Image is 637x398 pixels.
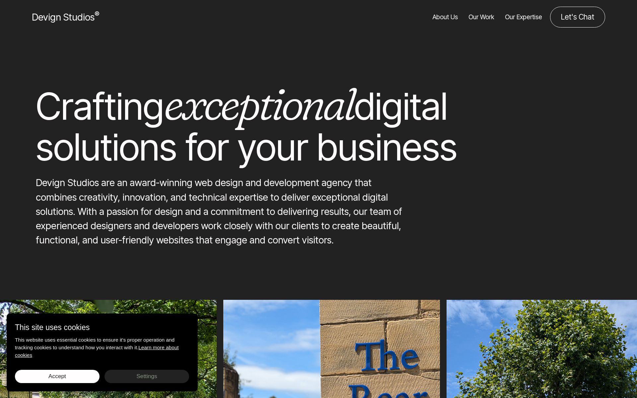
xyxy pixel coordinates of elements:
[48,373,66,379] span: Accept
[433,7,458,28] a: About Us
[32,11,99,23] span: Devign Studios
[136,373,157,379] span: Settings
[15,322,189,333] p: This site uses cookies
[15,370,100,383] button: Accept
[95,10,99,19] sup: ®
[15,336,189,359] p: This website uses essential cookies to ensure it's proper operation and tracking cookies to under...
[468,7,494,28] a: Our Work
[505,7,542,28] a: Our Expertise
[32,10,99,24] a: Devign Studios® Homepage
[550,7,605,28] a: Contact us about your project
[105,370,189,383] button: Settings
